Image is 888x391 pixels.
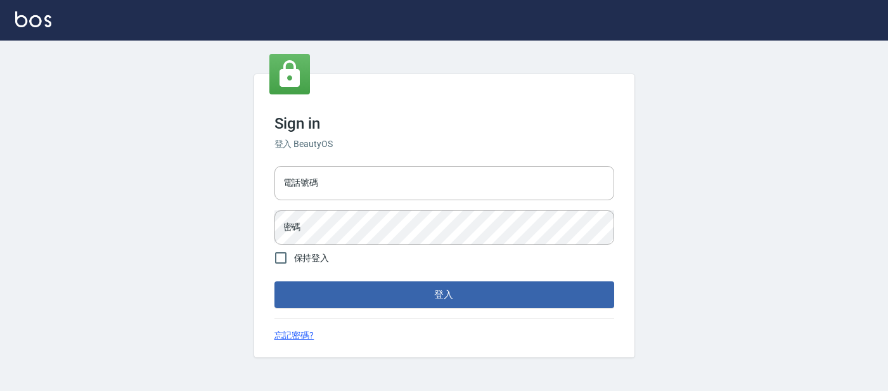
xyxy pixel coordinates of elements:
[294,252,330,265] span: 保持登入
[274,115,614,132] h3: Sign in
[15,11,51,27] img: Logo
[274,281,614,308] button: 登入
[274,329,314,342] a: 忘記密碼?
[274,138,614,151] h6: 登入 BeautyOS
